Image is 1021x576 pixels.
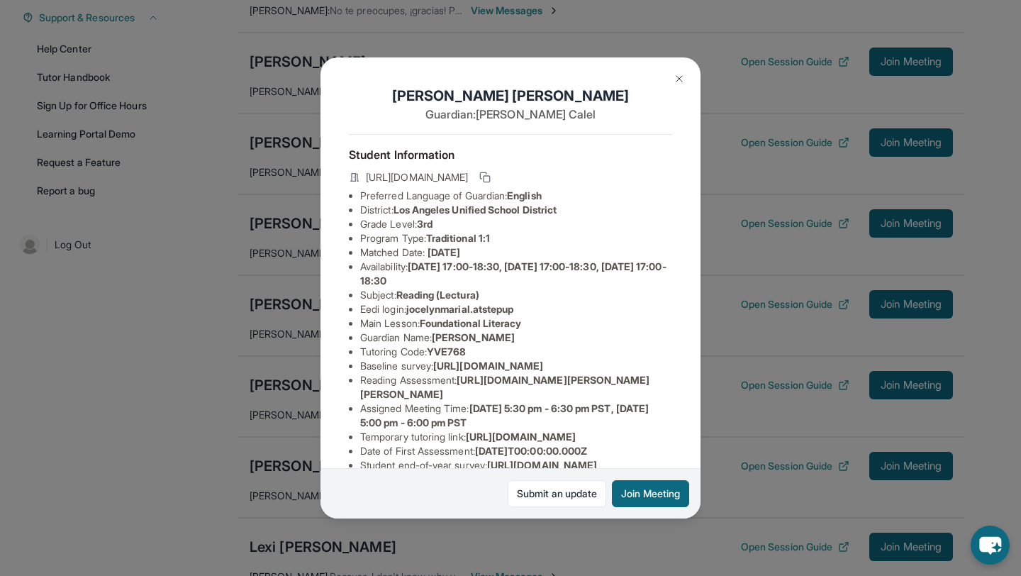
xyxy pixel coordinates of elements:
li: Tutoring Code : [360,345,672,359]
span: jocelynmarial.atstepup [406,303,514,315]
span: [DATE] [428,246,460,258]
span: [URL][DOMAIN_NAME] [466,431,576,443]
li: Grade Level: [360,217,672,231]
li: Subject : [360,288,672,302]
li: Availability: [360,260,672,288]
li: Preferred Language of Guardian: [360,189,672,203]
h4: Student Information [349,146,672,163]
span: Reading (Lectura) [396,289,479,301]
img: Close Icon [674,73,685,84]
span: [URL][DOMAIN_NAME] [487,459,597,471]
span: [DATE] 17:00-18:30, [DATE] 17:00-18:30, [DATE] 17:00-18:30 [360,260,666,287]
p: Guardian: [PERSON_NAME] Calel [349,106,672,123]
span: Traditional 1:1 [426,232,490,244]
li: Reading Assessment : [360,373,672,401]
span: YVE768 [427,345,466,358]
li: Assigned Meeting Time : [360,401,672,430]
span: [DATE]T00:00:00.000Z [475,445,587,457]
li: Date of First Assessment : [360,444,672,458]
span: Los Angeles Unified School District [394,204,557,216]
li: Matched Date: [360,245,672,260]
span: [PERSON_NAME] [432,331,515,343]
span: [URL][DOMAIN_NAME] [433,360,543,372]
li: Program Type: [360,231,672,245]
li: District: [360,203,672,217]
button: Join Meeting [612,480,689,507]
li: Guardian Name : [360,331,672,345]
button: Copy link [476,169,493,186]
span: English [507,189,542,201]
button: chat-button [971,526,1010,565]
h1: [PERSON_NAME] [PERSON_NAME] [349,86,672,106]
li: Temporary tutoring link : [360,430,672,444]
li: Eedi login : [360,302,672,316]
span: Foundational Literacy [420,317,521,329]
li: Baseline survey : [360,359,672,373]
li: Main Lesson : [360,316,672,331]
li: Student end-of-year survey : [360,458,672,472]
span: 3rd [417,218,433,230]
span: [DATE] 5:30 pm - 6:30 pm PST, [DATE] 5:00 pm - 6:00 pm PST [360,402,649,428]
a: Submit an update [508,480,606,507]
span: [URL][DOMAIN_NAME] [366,170,468,184]
span: [URL][DOMAIN_NAME][PERSON_NAME][PERSON_NAME] [360,374,650,400]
